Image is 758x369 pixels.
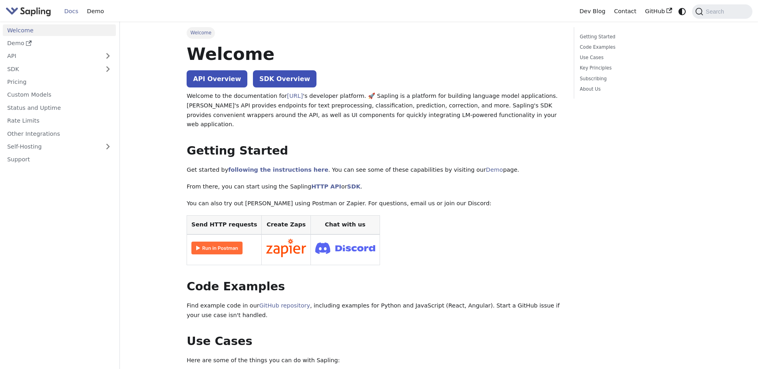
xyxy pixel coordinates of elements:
[3,76,116,88] a: Pricing
[187,280,562,294] h2: Code Examples
[580,64,688,72] a: Key Principles
[3,89,116,101] a: Custom Models
[347,183,360,190] a: SDK
[580,85,688,93] a: About Us
[83,5,108,18] a: Demo
[187,216,262,234] th: Send HTTP requests
[575,5,609,18] a: Dev Blog
[3,38,116,49] a: Demo
[187,182,562,192] p: From there, you can start using the Sapling or .
[60,5,83,18] a: Docs
[187,144,562,158] h2: Getting Started
[3,50,100,62] a: API
[3,115,116,127] a: Rate Limits
[703,8,729,15] span: Search
[187,165,562,175] p: Get started by . You can see some of these capabilities by visiting our page.
[3,102,116,113] a: Status and Uptime
[191,242,243,254] img: Run in Postman
[187,334,562,349] h2: Use Cases
[187,199,562,208] p: You can also try out [PERSON_NAME] using Postman or Zapier. For questions, email us or join our D...
[3,141,116,153] a: Self-Hosting
[3,154,116,165] a: Support
[3,24,116,36] a: Welcome
[610,5,641,18] a: Contact
[3,63,100,75] a: SDK
[692,4,752,19] button: Search (Command+K)
[6,6,54,17] a: Sapling.aiSapling.ai
[187,301,562,320] p: Find example code in our , including examples for Python and JavaScript (React, Angular). Start a...
[580,54,688,61] a: Use Cases
[580,44,688,51] a: Code Examples
[253,70,316,87] a: SDK Overview
[310,216,380,234] th: Chat with us
[676,6,688,17] button: Switch between dark and light mode (currently system mode)
[580,75,688,83] a: Subscribing
[266,239,306,257] img: Connect in Zapier
[259,302,310,309] a: GitHub repository
[3,128,116,139] a: Other Integrations
[187,91,562,129] p: Welcome to the documentation for 's developer platform. 🚀 Sapling is a platform for building lang...
[311,183,341,190] a: HTTP API
[100,50,116,62] button: Expand sidebar category 'API'
[187,27,562,38] nav: Breadcrumbs
[100,63,116,75] button: Expand sidebar category 'SDK'
[287,93,303,99] a: [URL]
[6,6,51,17] img: Sapling.ai
[187,70,247,87] a: API Overview
[187,27,215,38] span: Welcome
[641,5,676,18] a: GitHub
[262,216,311,234] th: Create Zaps
[187,356,562,365] p: Here are some of the things you can do with Sapling:
[580,33,688,41] a: Getting Started
[228,167,328,173] a: following the instructions here
[486,167,503,173] a: Demo
[315,240,375,256] img: Join Discord
[187,43,562,65] h1: Welcome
